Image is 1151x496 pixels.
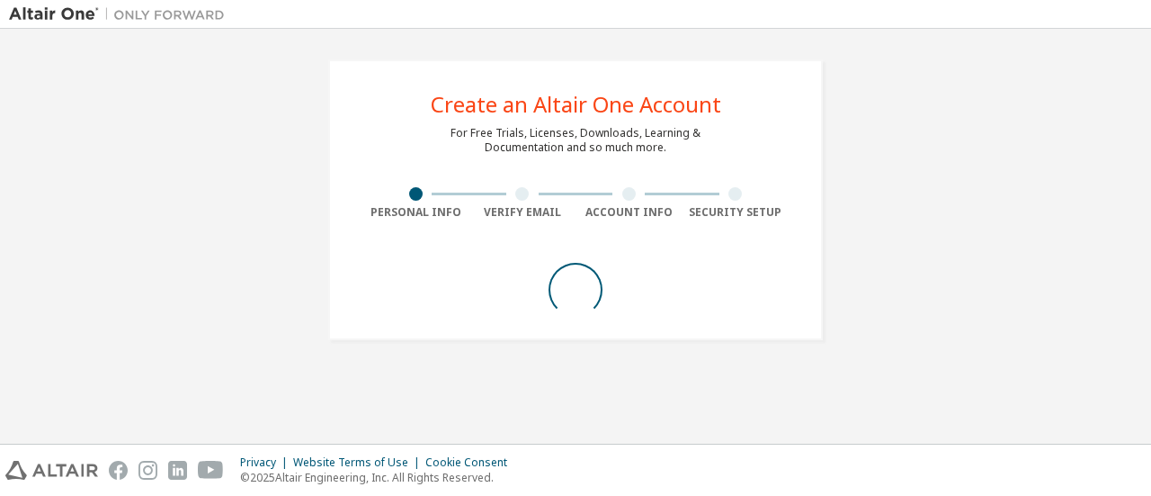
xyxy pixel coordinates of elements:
[138,461,157,480] img: instagram.svg
[362,205,469,220] div: Personal Info
[240,470,518,485] p: © 2025 Altair Engineering, Inc. All Rights Reserved.
[431,94,721,115] div: Create an Altair One Account
[168,461,187,480] img: linkedin.svg
[683,205,790,220] div: Security Setup
[451,126,700,155] div: For Free Trials, Licenses, Downloads, Learning & Documentation and so much more.
[240,455,293,470] div: Privacy
[9,5,234,23] img: Altair One
[198,461,224,480] img: youtube.svg
[293,455,425,470] div: Website Terms of Use
[469,205,576,220] div: Verify Email
[575,205,683,220] div: Account Info
[5,461,98,480] img: altair_logo.svg
[425,455,518,470] div: Cookie Consent
[109,461,128,480] img: facebook.svg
